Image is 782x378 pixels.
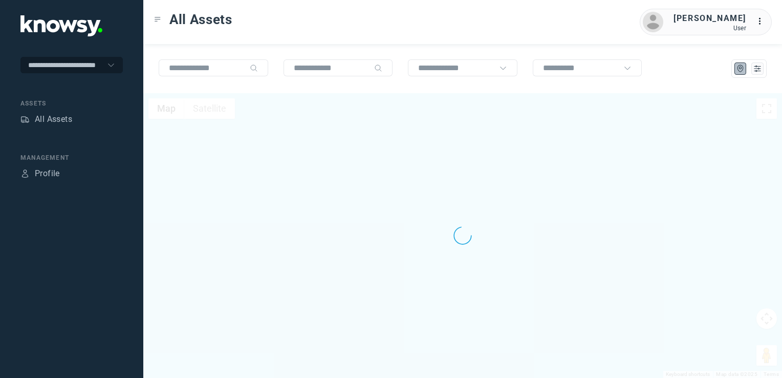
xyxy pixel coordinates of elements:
[20,153,123,162] div: Management
[756,15,769,29] div: :
[154,16,161,23] div: Toggle Menu
[20,15,102,36] img: Application Logo
[374,64,382,72] div: Search
[20,115,30,124] div: Assets
[20,169,30,178] div: Profile
[753,64,762,73] div: List
[20,99,123,108] div: Assets
[20,113,72,125] a: AssetsAll Assets
[756,15,769,28] div: :
[674,25,746,32] div: User
[169,10,232,29] span: All Assets
[674,12,746,25] div: [PERSON_NAME]
[35,113,72,125] div: All Assets
[757,17,767,25] tspan: ...
[250,64,258,72] div: Search
[736,64,745,73] div: Map
[643,12,663,32] img: avatar.png
[35,167,60,180] div: Profile
[20,167,60,180] a: ProfileProfile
